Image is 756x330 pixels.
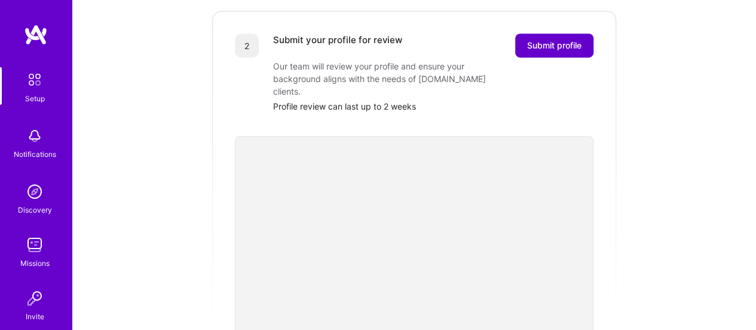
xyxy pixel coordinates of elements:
[527,40,581,52] span: Submit profile
[273,60,512,98] div: Our team will review your profile and ensure your background aligns with the needs of [DOMAIN_NAM...
[24,24,48,46] img: logo
[273,100,593,113] div: Profile review can last up to 2 weeks
[20,257,50,270] div: Missions
[18,204,52,216] div: Discovery
[14,148,56,161] div: Notifications
[26,310,44,323] div: Invite
[23,180,47,204] img: discovery
[23,233,47,257] img: teamwork
[23,286,47,310] img: Invite
[22,67,47,92] img: setup
[515,34,593,57] button: Submit profile
[25,92,45,105] div: Setup
[23,124,47,148] img: bell
[235,34,259,57] div: 2
[273,34,402,57] div: Submit your profile for review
